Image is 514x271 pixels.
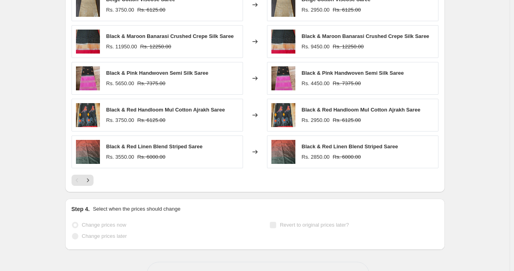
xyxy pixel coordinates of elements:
[302,70,404,76] span: Black & Pink Handwoven Semi Silk Saree
[333,116,361,124] strike: Rs. 6125.00
[333,80,361,88] strike: Rs. 7375.00
[302,143,398,149] span: Black & Red Linen Blend Striped Saree
[106,143,203,149] span: Black & Red Linen Blend Striped Saree
[302,107,420,113] span: Black & Red Handloom Mul Cotton Ajrakh Saree
[106,116,134,124] div: Rs. 3750.00
[302,43,330,51] div: Rs. 9450.00
[72,205,90,213] h2: Step 4.
[82,222,126,228] span: Change prices now
[106,153,134,161] div: Rs. 3550.00
[76,30,100,54] img: Pic1_e1be80c4-778a-47a5-8a05-148ad235374e_80x.webp
[333,6,361,14] strike: Rs. 6125.00
[82,233,127,239] span: Change prices later
[106,107,225,113] span: Black & Red Handloom Mul Cotton Ajrakh Saree
[106,33,234,39] span: Black & Maroon Banarasi Crushed Crepe Silk Saree
[72,175,94,186] nav: Pagination
[106,70,209,76] span: Black & Pink Handwoven Semi Silk Saree
[271,140,295,164] img: Pic1_4121ded5-c316-4763-99d6-c205e8d7fb35_80x.webp
[137,116,165,124] strike: Rs. 6125.00
[76,103,100,127] img: Pic1_cd9efc53-195d-4ba9-a9fa-52860f22a110_80x.webp
[137,6,165,14] strike: Rs. 6125.00
[271,66,295,90] img: Pic1_4742d48c-3d15-4f02-b981-c189be8a8d2f_80x.webp
[302,153,330,161] div: Rs. 2850.00
[106,6,134,14] div: Rs. 3750.00
[93,205,180,213] p: Select when the prices should change
[76,66,100,90] img: Pic1_4742d48c-3d15-4f02-b981-c189be8a8d2f_80x.webp
[302,80,330,88] div: Rs. 4450.00
[140,43,171,51] strike: Rs. 12250.00
[302,6,330,14] div: Rs. 2950.00
[76,140,100,164] img: Pic1_4121ded5-c316-4763-99d6-c205e8d7fb35_80x.webp
[271,103,295,127] img: Pic1_cd9efc53-195d-4ba9-a9fa-52860f22a110_80x.webp
[271,30,295,54] img: Pic1_e1be80c4-778a-47a5-8a05-148ad235374e_80x.webp
[106,80,134,88] div: Rs. 5650.00
[137,80,165,88] strike: Rs. 7375.00
[333,43,364,51] strike: Rs. 12250.00
[106,43,137,51] div: Rs. 11950.00
[302,33,429,39] span: Black & Maroon Banarasi Crushed Crepe Silk Saree
[280,222,349,228] span: Revert to original prices later?
[82,175,94,186] button: Next
[302,116,330,124] div: Rs. 2950.00
[137,153,165,161] strike: Rs. 6000.00
[333,153,361,161] strike: Rs. 6000.00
